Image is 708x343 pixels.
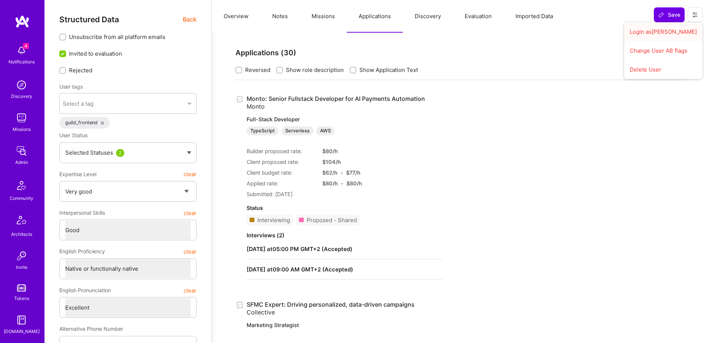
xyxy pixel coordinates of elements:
span: Show Application Text [359,66,418,74]
div: Community [10,194,33,202]
img: admin teamwork [14,144,29,158]
button: Delete User [624,60,702,79]
span: Monto [247,103,265,110]
div: $ 80 /h [322,179,338,187]
div: Created [236,301,247,309]
div: Missions [13,125,31,133]
button: clear [184,206,197,220]
div: Submitted: [DATE] [247,190,442,198]
div: Status [247,204,442,212]
span: Save [658,11,680,19]
div: - [340,169,343,177]
div: AWS [316,126,335,135]
div: $ 80 /h [322,147,378,155]
i: icon Close [101,122,104,125]
button: clear [184,168,197,181]
img: guide book [14,313,29,327]
div: $ 104 /h [322,158,378,166]
div: 2 [116,149,124,157]
img: bell [14,43,29,58]
div: Applied rate: [247,179,313,187]
div: Architects [11,230,32,238]
span: Expertise Level [59,168,96,181]
span: Back [183,15,197,24]
div: Select a tag [63,100,93,108]
button: Login as[PERSON_NAME] [624,22,702,41]
span: English Proficiency [59,245,105,258]
span: User Status [59,132,88,138]
span: Reversed [245,66,270,74]
button: Save [654,7,685,22]
span: Selected Statuses [65,149,113,156]
img: Invite [14,248,29,263]
img: Community [13,177,30,194]
button: Change User AB flags [624,41,702,60]
div: Serverless [281,126,313,135]
div: Interviewing [257,216,290,224]
label: User tags [59,83,83,90]
a: SFMC Expert: Driving personalized, data-driven campaignsCollectiveMarketing Strategist [247,301,442,332]
span: 4 [23,43,29,49]
div: Client budget rate: [247,169,313,177]
div: $ 77 /h [346,169,360,177]
span: Structured Data [59,15,119,24]
img: discovery [14,77,29,92]
img: caret [187,151,191,154]
div: Tokens [14,294,29,302]
img: logo [15,15,30,28]
span: Alternative Phone Number [59,326,123,332]
span: Collective [247,309,275,316]
strong: [DATE] at 05:00 PM GMT+2 ( Accepted ) [247,245,352,253]
div: TypeScript [247,126,279,135]
strong: Interviews ( 2 ) [247,232,284,239]
i: icon Chevron [188,102,191,105]
div: Builder proposed rate: [247,147,313,155]
span: Invited to evaluation [69,50,122,57]
div: Proposed - Shared [307,216,357,224]
div: Created [236,95,247,103]
span: Rejected [69,66,92,74]
div: Invite [16,263,27,271]
div: guild_frontend [59,117,110,129]
div: - [341,179,343,187]
strong: Applications ( 30 ) [236,48,296,57]
div: Discovery [11,92,32,100]
span: English Pronunciation [59,284,111,297]
div: $ 80 /h [346,179,362,187]
img: tokens [17,284,26,291]
img: teamwork [14,111,29,125]
button: clear [184,245,197,258]
div: Client proposed rate: [247,158,313,166]
span: Show role description [286,66,344,74]
div: Admin [15,158,28,166]
div: Notifications [9,58,35,66]
i: icon Application [236,301,244,309]
p: Full-Stack Developer [247,116,442,123]
img: Architects [13,212,30,230]
div: [DOMAIN_NAME] [4,327,40,335]
p: Marketing Strategist [247,321,442,329]
strong: [DATE] at 09:00 AM GMT+2 ( Accepted ) [247,266,353,273]
div: $ 62 /h [322,169,337,177]
span: Unsubscribe from all platform emails [69,33,165,41]
span: Interpersonal Skills [59,206,105,220]
i: icon Application [236,95,244,104]
a: Monto: Senior Fullstack Developer for AI Payments AutomationMontoFull-Stack DeveloperTypeScriptSe... [247,95,442,135]
button: clear [184,284,197,297]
